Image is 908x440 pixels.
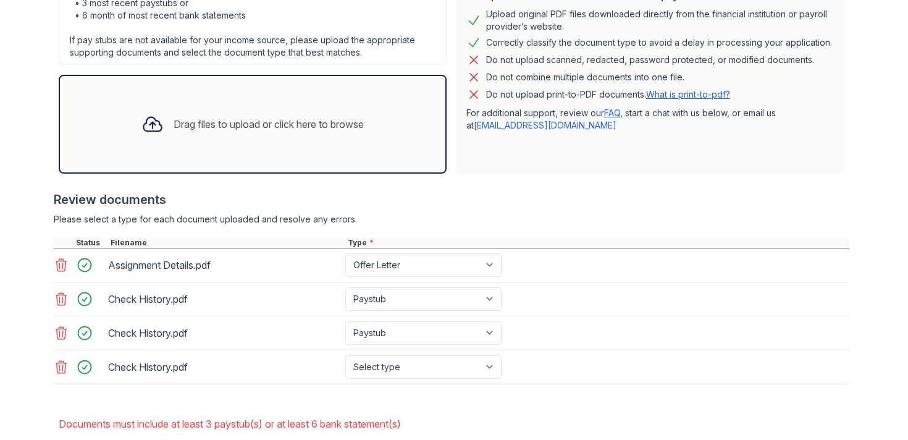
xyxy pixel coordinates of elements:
div: Upload original PDF files downloaded directly from the financial institution or payroll provider’... [486,8,834,33]
li: Documents must include at least 3 paystub(s) or at least 6 bank statement(s) [59,412,849,436]
a: What is print-to-pdf? [646,89,730,99]
div: Check History.pdf [108,323,340,343]
div: Please select a type for each document uploaded and resolve any errors. [54,213,849,226]
a: [EMAIL_ADDRESS][DOMAIN_NAME] [474,120,616,130]
div: Filename [108,238,345,248]
div: Check History.pdf [108,357,340,377]
div: Do not upload scanned, redacted, password protected, or modified documents. [486,53,814,67]
div: Status [74,238,108,248]
div: Correctly classify the document type to avoid a delay in processing your application. [486,35,832,50]
div: Assignment Details.pdf [108,255,340,275]
div: Do not combine multiple documents into one file. [486,70,684,85]
div: Check History.pdf [108,289,340,309]
p: Do not upload print-to-PDF documents. [486,88,730,101]
p: For additional support, review our , start a chat with us below, or email us at [466,107,834,132]
div: Type [345,238,849,248]
a: FAQ [604,108,620,118]
div: Review documents [54,191,849,208]
div: Drag files to upload or click here to browse [174,117,364,132]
